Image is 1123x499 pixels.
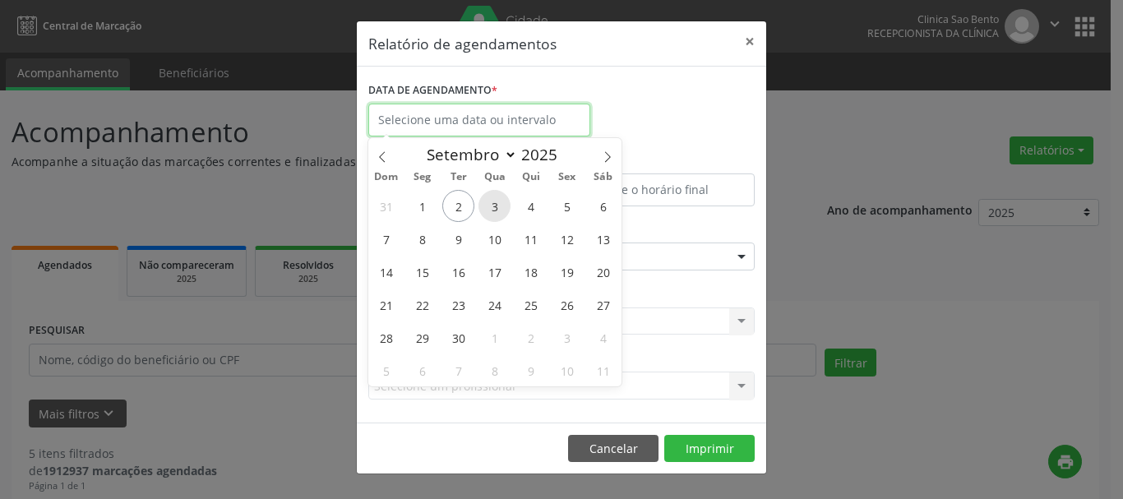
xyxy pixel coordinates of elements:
[478,289,511,321] span: Setembro 24, 2025
[370,223,402,255] span: Setembro 7, 2025
[406,256,438,288] span: Setembro 15, 2025
[406,354,438,386] span: Outubro 6, 2025
[368,104,590,136] input: Selecione uma data ou intervalo
[551,190,583,222] span: Setembro 5, 2025
[551,321,583,353] span: Outubro 3, 2025
[406,223,438,255] span: Setembro 8, 2025
[406,190,438,222] span: Setembro 1, 2025
[477,172,513,183] span: Qua
[442,321,474,353] span: Setembro 30, 2025
[442,256,474,288] span: Setembro 16, 2025
[664,435,755,463] button: Imprimir
[566,173,755,206] input: Selecione o horário final
[404,172,441,183] span: Seg
[515,321,547,353] span: Outubro 2, 2025
[442,354,474,386] span: Outubro 7, 2025
[587,223,619,255] span: Setembro 13, 2025
[551,223,583,255] span: Setembro 12, 2025
[568,435,659,463] button: Cancelar
[368,78,497,104] label: DATA DE AGENDAMENTO
[513,172,549,183] span: Qui
[370,289,402,321] span: Setembro 21, 2025
[406,289,438,321] span: Setembro 22, 2025
[370,190,402,222] span: Agosto 31, 2025
[551,354,583,386] span: Outubro 10, 2025
[478,321,511,353] span: Outubro 1, 2025
[370,256,402,288] span: Setembro 14, 2025
[406,321,438,353] span: Setembro 29, 2025
[587,321,619,353] span: Outubro 4, 2025
[478,190,511,222] span: Setembro 3, 2025
[733,21,766,62] button: Close
[551,289,583,321] span: Setembro 26, 2025
[566,148,755,173] label: ATÉ
[585,172,622,183] span: Sáb
[515,289,547,321] span: Setembro 25, 2025
[442,223,474,255] span: Setembro 9, 2025
[370,321,402,353] span: Setembro 28, 2025
[587,289,619,321] span: Setembro 27, 2025
[478,223,511,255] span: Setembro 10, 2025
[515,190,547,222] span: Setembro 4, 2025
[515,256,547,288] span: Setembro 18, 2025
[442,190,474,222] span: Setembro 2, 2025
[549,172,585,183] span: Sex
[517,144,571,165] input: Year
[587,190,619,222] span: Setembro 6, 2025
[368,33,557,54] h5: Relatório de agendamentos
[587,354,619,386] span: Outubro 11, 2025
[370,354,402,386] span: Outubro 5, 2025
[442,289,474,321] span: Setembro 23, 2025
[551,256,583,288] span: Setembro 19, 2025
[587,256,619,288] span: Setembro 20, 2025
[478,256,511,288] span: Setembro 17, 2025
[368,172,404,183] span: Dom
[515,223,547,255] span: Setembro 11, 2025
[515,354,547,386] span: Outubro 9, 2025
[478,354,511,386] span: Outubro 8, 2025
[418,143,517,166] select: Month
[441,172,477,183] span: Ter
